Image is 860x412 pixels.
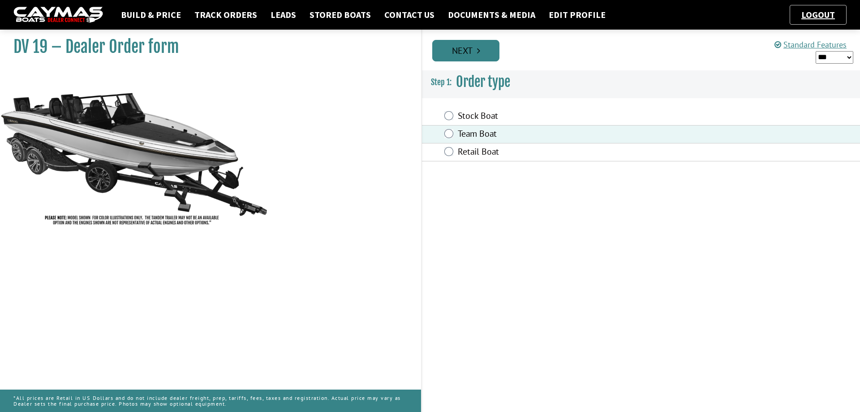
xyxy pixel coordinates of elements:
a: Track Orders [190,9,262,21]
a: Documents & Media [443,9,540,21]
a: Standard Features [774,39,847,50]
h1: DV 19 – Dealer Order form [13,37,399,57]
a: Leads [266,9,301,21]
img: caymas-dealer-connect-2ed40d3bc7270c1d8d7ffb4b79bf05adc795679939227970def78ec6f6c03838.gif [13,7,103,23]
a: Contact Us [380,9,439,21]
a: Stored Boats [305,9,375,21]
a: Edit Profile [544,9,610,21]
a: Build & Price [116,9,185,21]
label: Stock Boat [458,110,699,123]
label: Team Boat [458,128,699,141]
a: Logout [797,9,839,20]
p: *All prices are Retail in US Dollars and do not include dealer freight, prep, tariffs, fees, taxe... [13,390,408,411]
h3: Order type [422,65,860,99]
ul: Pagination [430,39,860,61]
a: Next [432,40,499,61]
label: Retail Boat [458,146,699,159]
